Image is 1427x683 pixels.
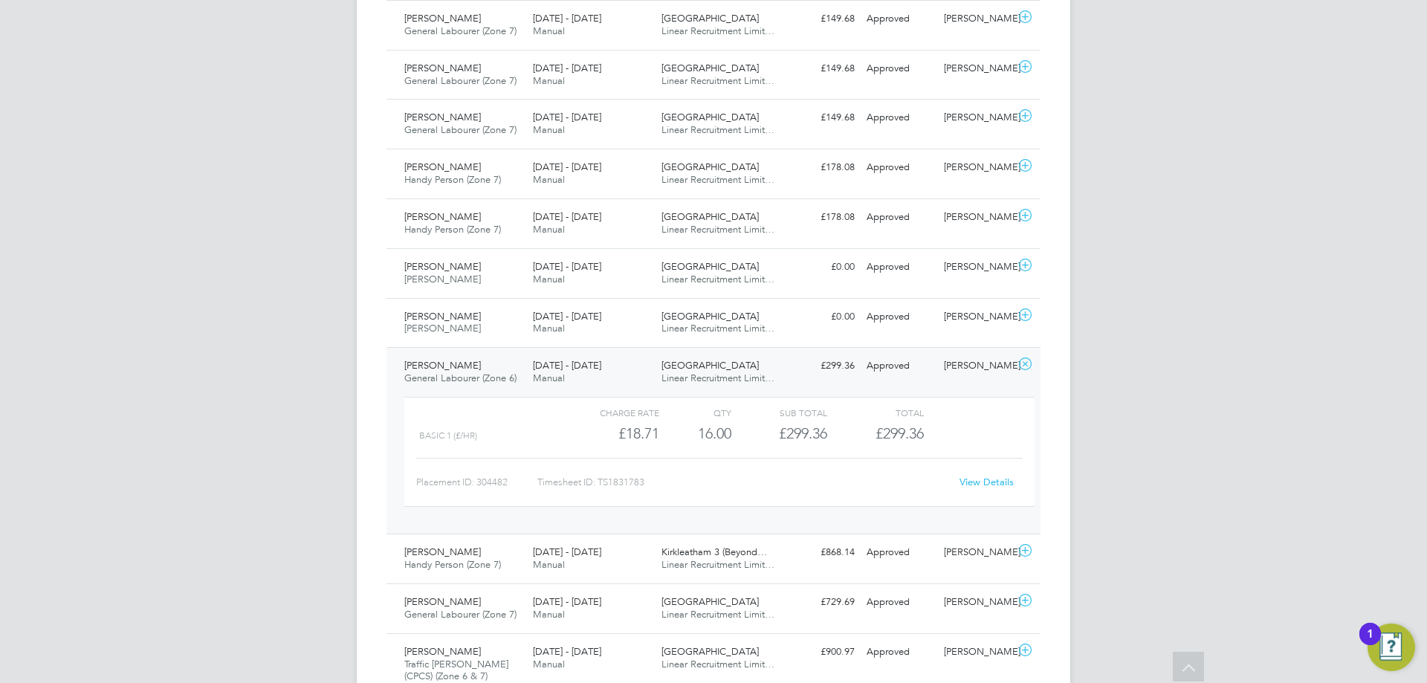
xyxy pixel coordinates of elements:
div: Approved [861,305,938,329]
span: [DATE] - [DATE] [533,111,601,123]
span: [DATE] - [DATE] [533,645,601,658]
span: Manual [533,223,565,236]
span: Linear Recruitment Limit… [661,322,774,334]
span: Linear Recruitment Limit… [661,173,774,186]
span: Linear Recruitment Limit… [661,558,774,571]
span: [GEOGRAPHIC_DATA] [661,210,759,223]
span: Handy Person (Zone 7) [404,223,501,236]
span: [PERSON_NAME] [404,595,481,608]
span: Manual [533,123,565,136]
span: [PERSON_NAME] [404,260,481,273]
div: Approved [861,354,938,378]
span: Linear Recruitment Limit… [661,25,774,37]
span: [GEOGRAPHIC_DATA] [661,260,759,273]
span: [PERSON_NAME] [404,645,481,658]
span: [GEOGRAPHIC_DATA] [661,310,759,323]
span: Manual [533,558,565,571]
span: Manual [533,372,565,384]
span: General Labourer (Zone 7) [404,25,517,37]
div: Total [827,404,923,421]
span: [GEOGRAPHIC_DATA] [661,161,759,173]
span: General Labourer (Zone 7) [404,123,517,136]
span: Linear Recruitment Limit… [661,223,774,236]
span: [PERSON_NAME] [404,273,481,285]
span: Manual [533,608,565,621]
span: [DATE] - [DATE] [533,12,601,25]
span: [DATE] - [DATE] [533,210,601,223]
span: Linear Recruitment Limit… [661,74,774,87]
div: [PERSON_NAME] [938,590,1015,615]
span: Kirkleatham 3 (Beyond… [661,546,767,558]
span: [DATE] - [DATE] [533,260,601,273]
div: Approved [861,205,938,230]
div: £868.14 [783,540,861,565]
span: Linear Recruitment Limit… [661,658,774,670]
span: [PERSON_NAME] [404,62,481,74]
span: [PERSON_NAME] [404,111,481,123]
span: [DATE] - [DATE] [533,62,601,74]
div: [PERSON_NAME] [938,640,1015,664]
div: [PERSON_NAME] [938,155,1015,180]
span: Linear Recruitment Limit… [661,372,774,384]
div: £0.00 [783,305,861,329]
div: [PERSON_NAME] [938,255,1015,279]
div: £149.68 [783,56,861,81]
div: [PERSON_NAME] [938,56,1015,81]
span: [DATE] - [DATE] [533,161,601,173]
span: Handy Person (Zone 7) [404,558,501,571]
span: [PERSON_NAME] [404,322,481,334]
span: [PERSON_NAME] [404,359,481,372]
div: £149.68 [783,106,861,130]
div: [PERSON_NAME] [938,305,1015,329]
span: Manual [533,173,565,186]
div: [PERSON_NAME] [938,106,1015,130]
div: Placement ID: 304482 [416,470,537,494]
span: [PERSON_NAME] [404,210,481,223]
span: [GEOGRAPHIC_DATA] [661,595,759,608]
div: 16.00 [659,421,731,446]
a: View Details [960,476,1014,488]
div: [PERSON_NAME] [938,205,1015,230]
div: [PERSON_NAME] [938,540,1015,565]
span: [GEOGRAPHIC_DATA] [661,111,759,123]
span: [GEOGRAPHIC_DATA] [661,12,759,25]
span: [GEOGRAPHIC_DATA] [661,359,759,372]
span: Manual [533,273,565,285]
div: £900.97 [783,640,861,664]
span: Linear Recruitment Limit… [661,273,774,285]
span: [DATE] - [DATE] [533,359,601,372]
span: [PERSON_NAME] [404,12,481,25]
div: Charge rate [563,404,659,421]
span: Linear Recruitment Limit… [661,608,774,621]
div: £178.08 [783,205,861,230]
div: Approved [861,540,938,565]
div: £149.68 [783,7,861,31]
div: Approved [861,7,938,31]
div: Approved [861,56,938,81]
span: Handy Person (Zone 7) [404,173,501,186]
span: Manual [533,322,565,334]
div: Approved [861,106,938,130]
span: [DATE] - [DATE] [533,310,601,323]
span: General Labourer (Zone 6) [404,372,517,384]
div: Approved [861,640,938,664]
span: Traffic [PERSON_NAME] (CPCS) (Zone 6 & 7) [404,658,508,683]
div: £178.08 [783,155,861,180]
div: [PERSON_NAME] [938,354,1015,378]
span: basic 1 (£/HR) [419,430,477,441]
button: Open Resource Center, 1 new notification [1368,624,1415,671]
span: General Labourer (Zone 7) [404,74,517,87]
span: [GEOGRAPHIC_DATA] [661,62,759,74]
div: 1 [1367,634,1373,653]
span: [PERSON_NAME] [404,546,481,558]
div: £299.36 [731,421,827,446]
span: [DATE] - [DATE] [533,546,601,558]
div: QTY [659,404,731,421]
div: £0.00 [783,255,861,279]
span: Manual [533,74,565,87]
div: Approved [861,155,938,180]
span: [DATE] - [DATE] [533,595,601,608]
div: [PERSON_NAME] [938,7,1015,31]
span: Manual [533,25,565,37]
span: £299.36 [876,424,924,442]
